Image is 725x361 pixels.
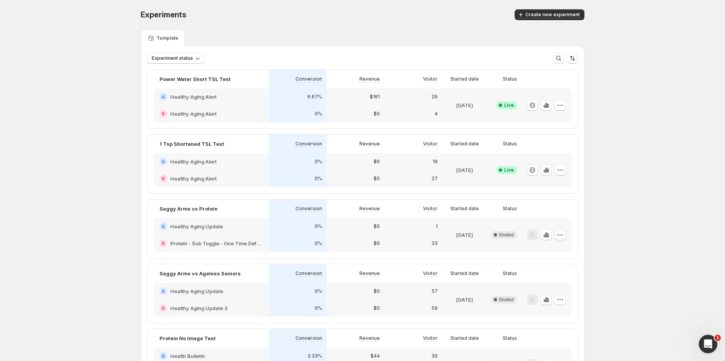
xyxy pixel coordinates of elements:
p: [DATE] [456,231,473,239]
p: Conversion [295,206,322,212]
p: 29 [431,94,438,100]
h2: Healthy Aging Alert [170,93,216,101]
span: Live [504,102,514,108]
p: Visitor [423,206,438,212]
span: Ended [499,297,514,303]
h2: Healthy Aging Update [170,223,223,230]
p: 0% [315,223,322,229]
p: $0 [374,240,380,246]
span: 1 [715,335,721,341]
p: $0 [374,223,380,229]
h2: A [162,354,165,358]
p: $0 [374,288,380,294]
p: Revenue [359,270,380,277]
p: Status [503,335,517,341]
p: 6.67% [307,94,322,100]
h2: Healthy Aging Alert [170,158,216,165]
p: [DATE] [456,101,473,109]
p: Conversion [295,141,322,147]
span: Create new experiment [525,12,580,18]
p: Started date [450,335,479,341]
h2: A [162,224,165,229]
p: 1 Tsp Shortened TSL Test [159,140,224,148]
iframe: Intercom live chat [699,335,717,353]
p: 19 [433,159,438,165]
p: 0% [315,240,322,246]
p: $0 [374,159,380,165]
p: [DATE] [456,296,473,304]
p: $44 [371,353,380,359]
p: Saggy Arms vs Protein [159,205,218,213]
button: Sort the results [567,53,578,64]
p: Revenue [359,335,380,341]
p: 27 [431,175,438,182]
p: 0% [315,305,322,311]
p: Saggy Arms vs Ageless Seniors [159,270,241,277]
h2: A [162,94,165,99]
button: Experiment status [147,53,204,64]
p: Visitor [423,335,438,341]
p: 0% [315,288,322,294]
p: Started date [450,76,479,82]
p: Template [156,35,178,41]
h2: Healthy Aging Update [170,287,223,295]
p: 57 [431,288,438,294]
h2: Health Bulletin [170,352,205,360]
p: Revenue [359,76,380,82]
p: $0 [374,305,380,311]
p: Visitor [423,141,438,147]
h2: Healthy Aging Alert [170,110,216,118]
p: Conversion [295,335,322,341]
p: Conversion [295,76,322,82]
h2: B [162,176,165,181]
h2: Protein - Sub Toggle - One Time Default [170,240,263,247]
span: Experiments [141,10,186,19]
p: 59 [431,305,438,311]
p: 4 [435,111,438,117]
p: Revenue [359,206,380,212]
h2: A [162,289,165,294]
p: Visitor [423,76,438,82]
p: 33 [431,240,438,246]
p: Status [503,141,517,147]
p: Conversion [295,270,322,277]
p: 30 [431,353,438,359]
p: $0 [374,111,380,117]
p: [DATE] [456,166,473,174]
p: Status [503,270,517,277]
p: Status [503,206,517,212]
span: Ended [499,232,514,238]
p: Started date [450,270,479,277]
p: Started date [450,141,479,147]
button: Create new experiment [515,9,584,20]
h2: B [162,241,165,246]
p: 0% [315,111,322,117]
p: Power Water Short TSL Test [159,75,231,83]
p: Status [503,76,517,82]
p: 0% [315,175,322,182]
h2: B [162,306,165,310]
p: Protein No Image Test [159,334,216,342]
p: Started date [450,206,479,212]
p: Revenue [359,141,380,147]
p: 3.33% [307,353,322,359]
p: $0 [374,175,380,182]
h2: B [162,111,165,116]
h2: Healthy Aging Alert [170,175,216,182]
h2: A [162,159,165,164]
p: 0% [315,159,322,165]
span: Experiment status [152,55,193,61]
p: $161 [370,94,380,100]
h2: Healthy Aging Update 3 [170,304,228,312]
span: Live [504,167,514,173]
p: Visitor [423,270,438,277]
p: 1 [436,223,438,229]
